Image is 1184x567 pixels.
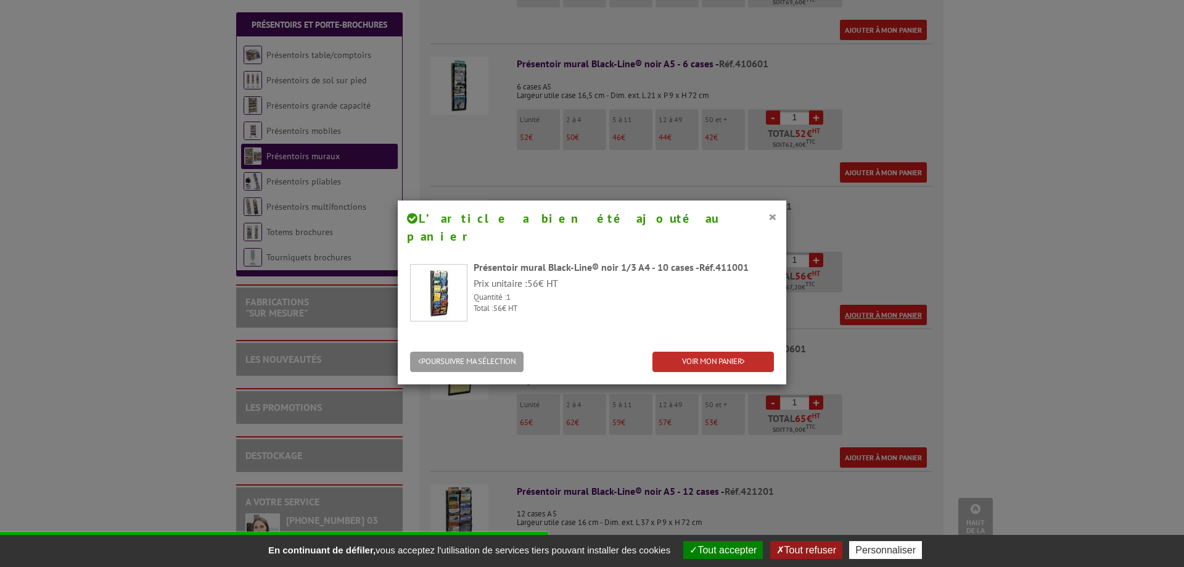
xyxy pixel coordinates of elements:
button: Tout accepter [683,541,763,559]
button: × [768,209,777,225]
p: Total : € HT [474,303,774,315]
div: Présentoir mural Black-Line® noir 1/3 A4 - 10 cases - [474,260,774,275]
button: Personnaliser (fenêtre modale) [849,541,922,559]
h4: L’article a bien été ajouté au panier [407,210,777,245]
p: Prix unitaire : € HT [474,276,774,291]
span: 56 [527,277,538,289]
p: Quantité : [474,292,774,304]
span: 1 [506,292,511,302]
span: Réf.411001 [699,261,749,273]
button: Tout refuser [770,541,842,559]
span: vous acceptez l'utilisation de services tiers pouvant installer des cookies [262,545,676,555]
a: VOIR MON PANIER [652,352,774,372]
button: POURSUIVRE MA SÉLECTION [410,352,524,372]
strong: En continuant de défiler, [268,545,376,555]
span: 56 [493,303,502,313]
